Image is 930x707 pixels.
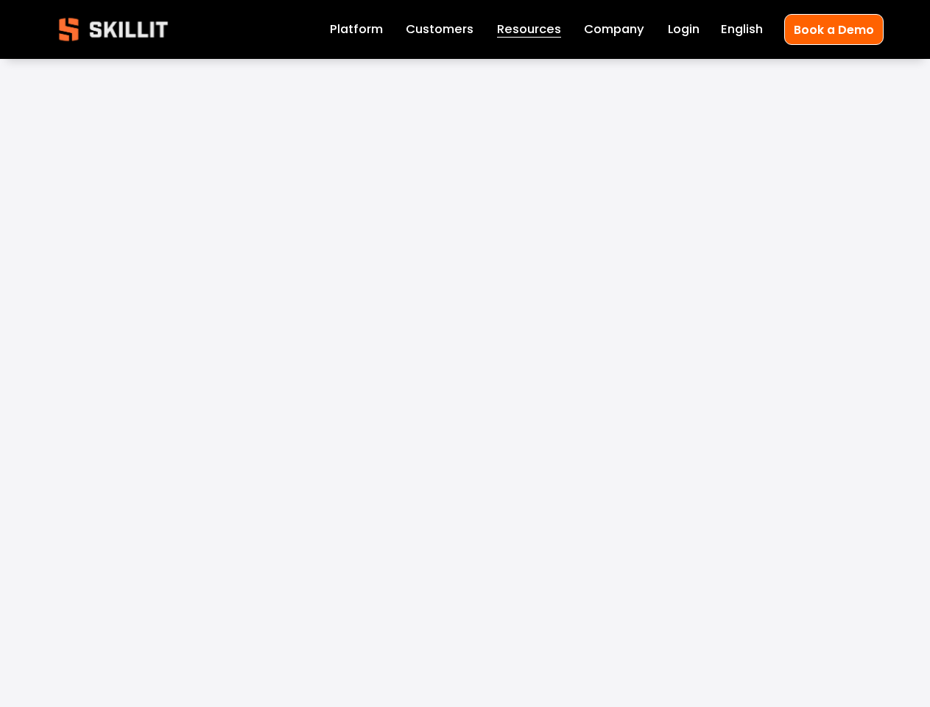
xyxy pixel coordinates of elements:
[497,21,561,39] span: Resources
[406,19,473,40] a: Customers
[721,21,763,39] span: English
[784,14,884,44] a: Book a Demo
[330,19,383,40] a: Platform
[497,19,561,40] a: folder dropdown
[584,19,644,40] a: Company
[46,7,180,52] img: Skillit
[721,19,763,40] div: language picker
[668,19,700,40] a: Login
